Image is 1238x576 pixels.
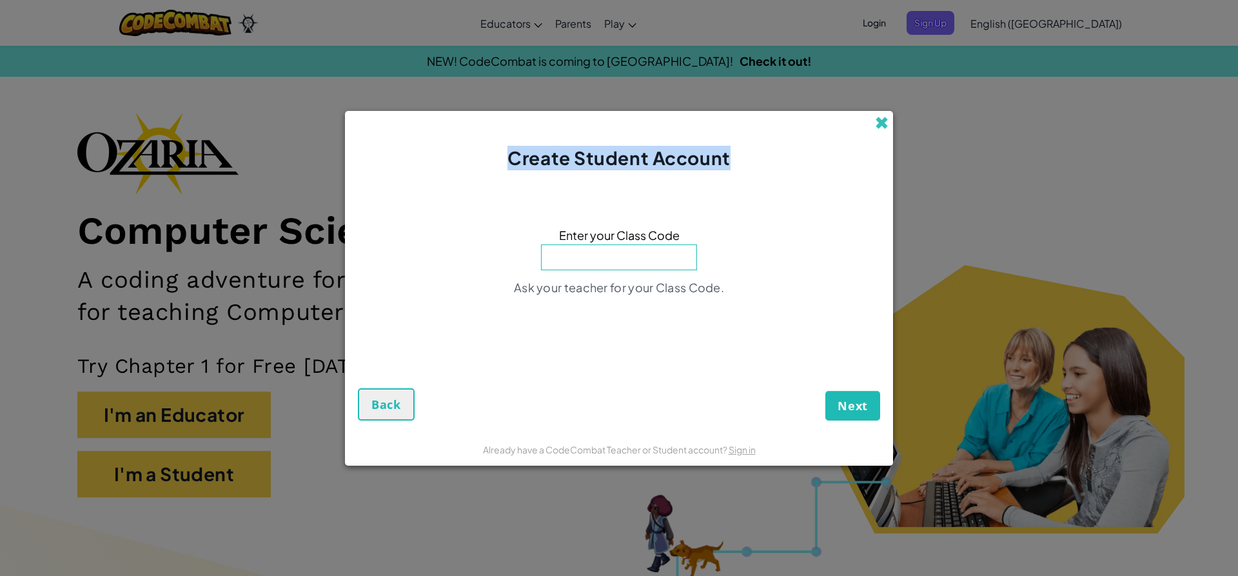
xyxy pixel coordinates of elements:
[838,398,868,413] span: Next
[559,226,680,244] span: Enter your Class Code
[729,444,756,455] a: Sign in
[483,444,729,455] span: Already have a CodeCombat Teacher or Student account?
[825,391,880,421] button: Next
[514,280,724,295] span: Ask your teacher for your Class Code.
[358,388,415,421] button: Back
[371,397,401,412] span: Back
[507,146,730,169] span: Create Student Account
